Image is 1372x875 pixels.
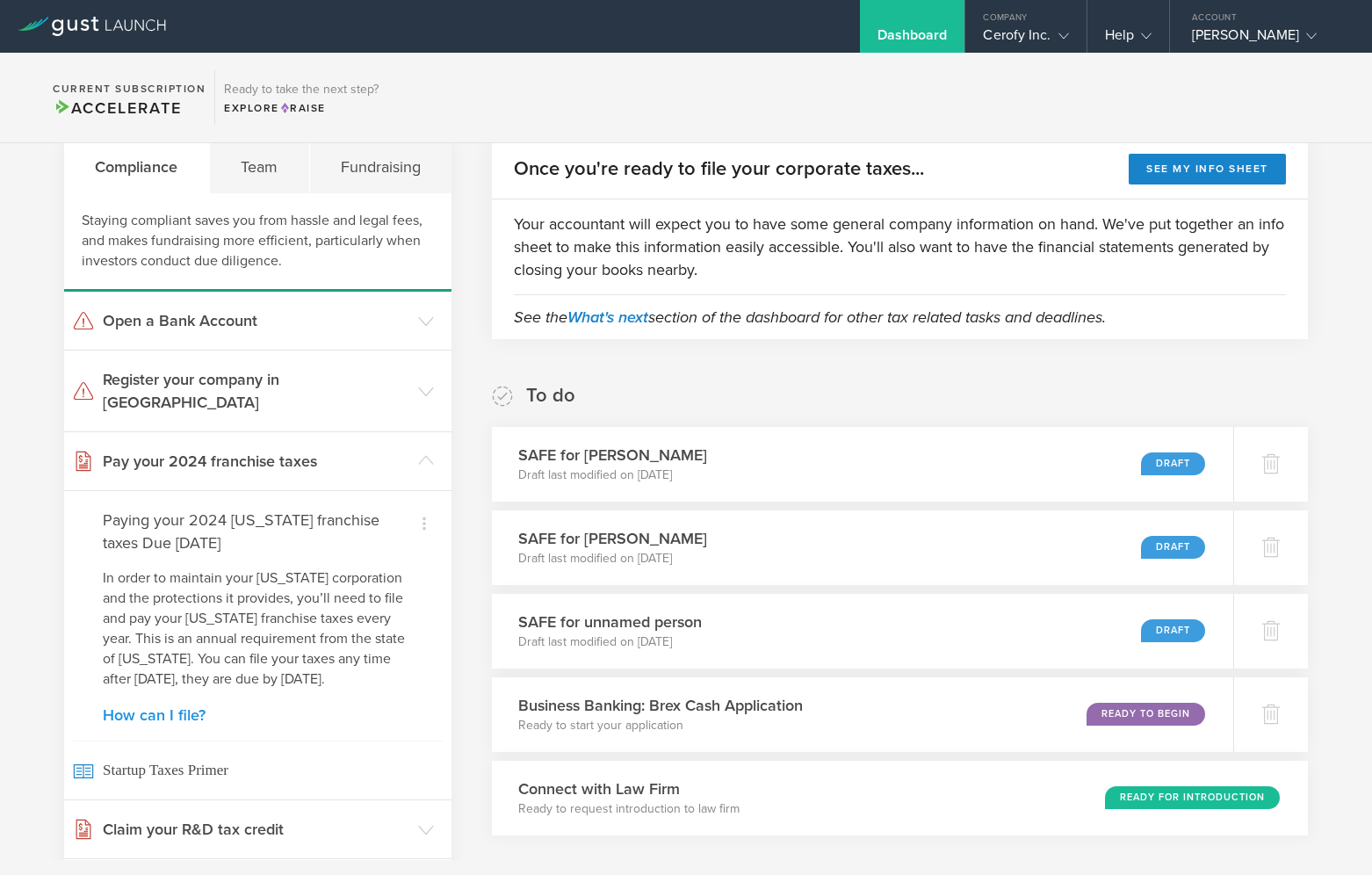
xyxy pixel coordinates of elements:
h3: Pay your 2024 franchise taxes [103,450,409,473]
div: Staying compliant saves you from hassle and legal fees, and makes fundraising more efficient, par... [64,193,451,292]
h2: Once you're ready to file your corporate taxes... [514,156,924,182]
h4: Paying your 2024 [US_STATE] franchise taxes Due [DATE] [103,509,413,554]
h3: SAFE for [PERSON_NAME] [518,444,707,466]
span: Startup Taxes Primer [73,741,443,799]
div: [PERSON_NAME] [1192,26,1341,53]
div: Compliance [64,141,210,193]
h3: SAFE for unnamed person [518,611,702,633]
p: In order to maintain your [US_STATE] corporation and the protections it provides, you’ll need to ... [103,568,413,690]
div: Draft [1141,536,1205,559]
div: Draft [1141,619,1205,642]
button: See my info sheet [1129,154,1286,184]
div: Team [210,141,310,193]
div: Ready to Begin [1087,703,1205,726]
h3: Ready to take the next step? [224,83,379,96]
p: Draft last modified on [DATE] [518,633,702,651]
div: Dashboard [877,26,948,53]
div: Business Banking: Brex Cash ApplicationReady to start your applicationReady to Begin [492,677,1233,752]
h3: SAFE for [PERSON_NAME] [518,527,707,550]
h2: To do [526,383,575,409]
div: SAFE for [PERSON_NAME]Draft last modified on [DATE]Draft [492,510,1233,585]
iframe: Chat Widget [1284,791,1372,875]
div: Draft [1141,452,1205,475]
p: Draft last modified on [DATE] [518,550,707,568]
div: Fundraising [310,141,452,193]
a: Startup Taxes Primer [64,741,451,799]
div: SAFE for unnamed personDraft last modified on [DATE]Draft [492,594,1233,669]
p: Draft last modified on [DATE] [518,466,707,484]
h3: Claim your R&D tax credit [103,818,409,841]
span: Raise [279,102,326,114]
div: Connect with Law FirmReady to request introduction to law firmReady for Introduction [492,761,1308,835]
div: Explore [224,100,379,116]
p: Ready to start your application [518,717,803,734]
h3: Register your company in [GEOGRAPHIC_DATA] [103,368,409,414]
a: What's next [567,307,648,327]
p: Your accountant will expect you to have some general company information on hand. We've put toget... [514,213,1286,281]
div: Ready to take the next step?ExploreRaise [214,70,387,125]
span: Accelerate [53,98,181,118]
div: Help [1105,26,1152,53]
h3: Connect with Law Firm [518,777,740,800]
div: Cerofy Inc. [983,26,1068,53]
a: How can I file? [103,707,413,723]
h2: Current Subscription [53,83,206,94]
div: SAFE for [PERSON_NAME]Draft last modified on [DATE]Draft [492,427,1233,502]
h3: Business Banking: Brex Cash Application [518,694,803,717]
h3: Open a Bank Account [103,309,409,332]
div: Ready for Introduction [1105,786,1280,809]
em: See the section of the dashboard for other tax related tasks and deadlines. [514,307,1106,327]
p: Ready to request introduction to law firm [518,800,740,818]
